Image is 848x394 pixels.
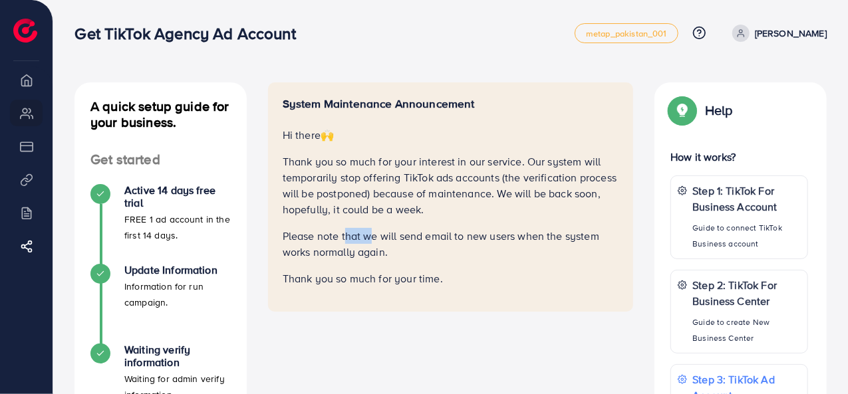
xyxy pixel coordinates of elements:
a: metap_pakistan_001 [575,23,678,43]
p: Guide to create New Business Center [692,314,801,346]
p: Please note that we will send email to new users when the system works normally again. [283,228,619,260]
li: Update Information [74,264,247,344]
p: [PERSON_NAME] [755,25,827,41]
p: Step 2: TikTok For Business Center [692,277,801,309]
li: Active 14 days free trial [74,184,247,264]
p: Hi there [283,127,619,143]
p: Step 1: TikTok For Business Account [692,183,801,215]
span: 🙌 [321,128,334,142]
p: Help [705,102,733,118]
h4: Update Information [124,264,231,276]
p: Thank you so much for your interest in our service. Our system will temporarily stop offering Tik... [283,153,619,217]
img: Popup guide [670,98,694,122]
h4: Get started [74,151,247,168]
h3: Get TikTok Agency Ad Account [74,24,306,43]
p: How it works? [670,149,808,165]
h4: Active 14 days free trial [124,184,231,209]
p: Guide to connect TikTok Business account [692,220,801,252]
h5: System Maintenance Announcement [283,97,619,111]
span: metap_pakistan_001 [586,29,667,38]
p: Information for run campaign. [124,278,231,310]
h4: Waiting verify information [124,344,231,369]
img: logo [13,19,37,43]
h4: A quick setup guide for your business. [74,98,247,130]
a: [PERSON_NAME] [727,25,827,42]
p: FREE 1 ad account in the first 14 days. [124,211,231,243]
p: Thank you so much for your time. [283,270,619,286]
